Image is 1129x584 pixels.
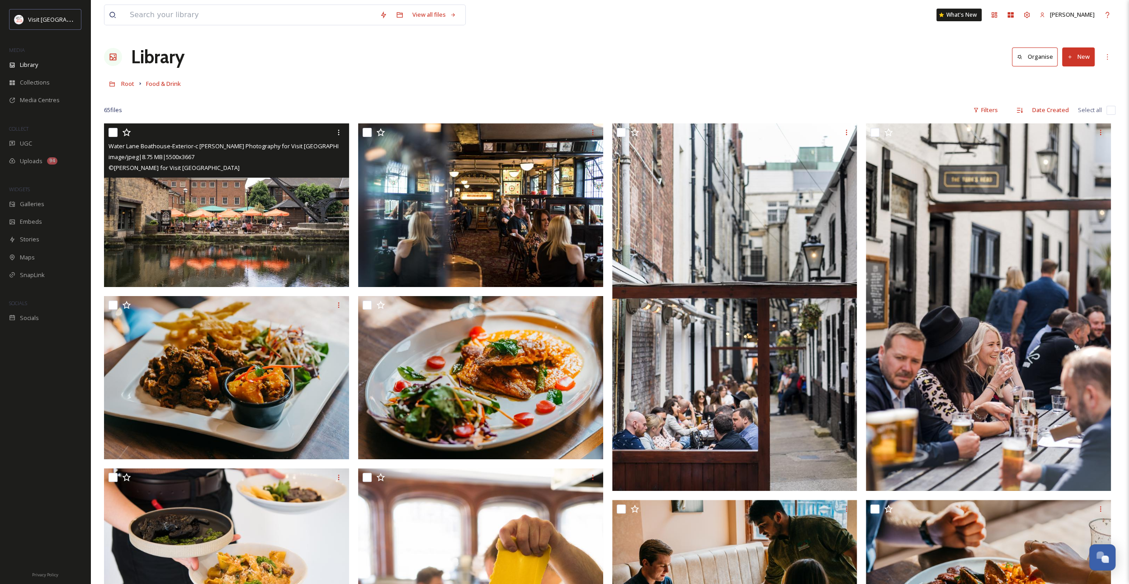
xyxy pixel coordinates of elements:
img: Whitelocks-Interior -c Mark Newton Photography for Visit Leeds-Jun21.jpg [358,123,603,287]
a: Organise [1012,47,1062,66]
span: Root [121,80,134,88]
a: [PERSON_NAME] [1035,6,1099,24]
span: image/jpeg | 8.75 MB | 5500 x 3667 [109,153,194,161]
span: WIDGETS [9,186,30,193]
span: MEDIA [9,47,25,53]
span: Library [20,61,38,69]
span: UGC [20,139,32,148]
a: View all files [408,6,461,24]
span: Embeds [20,217,42,226]
span: Collections [20,78,50,87]
span: [PERSON_NAME] [1050,10,1095,19]
img: Whitelocks-Exterior-c Mark Newton Photography for Visit Leeds-Jun21.jpg [612,123,857,491]
span: Media Centres [20,96,60,104]
a: What's New [936,9,982,21]
span: Select all [1078,106,1102,114]
img: Tharavadu-Meal-c Amy Heycock for Visit Leeds-Jun21.jpg [104,296,349,459]
span: Socials [20,314,39,322]
a: Root [121,78,134,89]
span: © [PERSON_NAME] for Visit [GEOGRAPHIC_DATA] [109,164,240,172]
span: Uploads [20,157,43,165]
span: 65 file s [104,106,122,114]
span: SnapLink [20,271,45,279]
span: COLLECT [9,125,28,132]
span: Maps [20,253,35,262]
img: Whitelocks-People Outside-c Mark Newton Photography for Visit Leeds-Jun21.jpg [866,123,1111,491]
span: Food & Drink [146,80,181,88]
button: Open Chat [1089,544,1115,570]
img: download%20(3).png [14,15,24,24]
div: Filters [968,101,1002,119]
input: Search your library [125,5,375,25]
div: 94 [47,157,57,165]
button: New [1062,47,1095,66]
span: Privacy Policy [32,572,58,578]
img: Tharavadu-Dish-c Amy Heycock for Visit Leeds-Jun21.jpg [358,296,603,459]
a: Food & Drink [146,78,181,89]
span: Water Lane Boathouse-Exterior-c [PERSON_NAME] Photography for Visit [GEOGRAPHIC_DATA]-[DATE].jpg [109,141,390,150]
span: SOCIALS [9,300,27,306]
a: Library [131,43,184,71]
button: Organise [1012,47,1058,66]
span: Galleries [20,200,44,208]
span: Stories [20,235,39,244]
div: Date Created [1028,101,1073,119]
a: Privacy Policy [32,569,58,579]
img: Water Lane Boathouse-Exterior-c Mark Newton Photography for Visit Leeds-Jun21.jpg [104,123,349,287]
span: Visit [GEOGRAPHIC_DATA] [28,15,98,24]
